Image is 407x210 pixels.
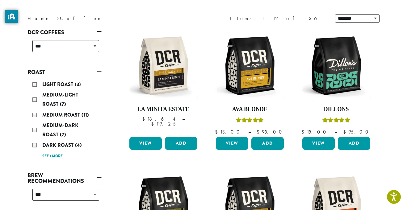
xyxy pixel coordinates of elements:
span: $ [301,129,307,135]
h4: Dillons [301,106,372,113]
button: Add [338,137,370,150]
div: Roast [27,77,102,163]
a: Ava BlondeRated 5.00 out of 5 [214,30,285,134]
bdi: 15.00 [301,129,329,135]
a: Brew Recommendations [27,170,102,186]
img: DCR-12oz-Ava-Blonde-Stock-scaled.png [214,30,285,101]
bdi: 95.00 [343,129,371,135]
img: DCR-12oz-La-Minita-Estate-Stock-scaled.png [128,30,199,101]
span: (7) [60,131,66,138]
div: Brew Recommendations [27,186,102,208]
div: Rated 5.00 out of 5 [236,117,264,126]
a: DCR Coffees [27,27,102,38]
span: $ [142,116,147,122]
h4: La Minita Estate [128,106,199,113]
a: Home [27,15,50,22]
a: See 1 more [42,153,63,159]
span: – [248,129,251,135]
nav: Breadcrumb [27,15,194,22]
span: (11) [82,111,89,118]
bdi: 95.00 [257,129,285,135]
span: Light Roast [42,81,75,88]
span: – [182,116,185,122]
div: DCR Coffees [27,38,102,60]
span: Dark Roast [42,142,75,149]
a: View [216,137,248,150]
span: – [335,129,337,135]
bdi: 15.00 [215,129,242,135]
span: (3) [75,81,81,88]
img: DCR-12oz-Dillons-Stock-scaled.png [301,30,372,101]
button: Add [251,137,284,150]
span: $ [343,129,348,135]
span: (4) [75,142,82,149]
span: $ [151,121,156,127]
span: $ [215,129,220,135]
div: Items 1-12 of 36 [230,15,326,22]
button: Add [165,137,197,150]
span: Medium-Dark Roast [42,122,78,138]
a: View [302,137,335,150]
a: DillonsRated 5.00 out of 5 [301,30,372,134]
a: La Minita Estate [128,30,199,134]
button: privacy banner [5,10,18,23]
h4: Ava Blonde [214,106,285,113]
span: (7) [60,101,66,108]
span: Medium Roast [42,111,82,118]
span: › [57,13,59,22]
span: $ [257,129,262,135]
a: View [129,137,162,150]
a: Roast [27,67,102,77]
div: Rated 5.00 out of 5 [322,117,350,126]
span: Medium-Light Roast [42,91,78,108]
bdi: 18.64 [142,116,176,122]
bdi: 119.25 [151,121,176,127]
